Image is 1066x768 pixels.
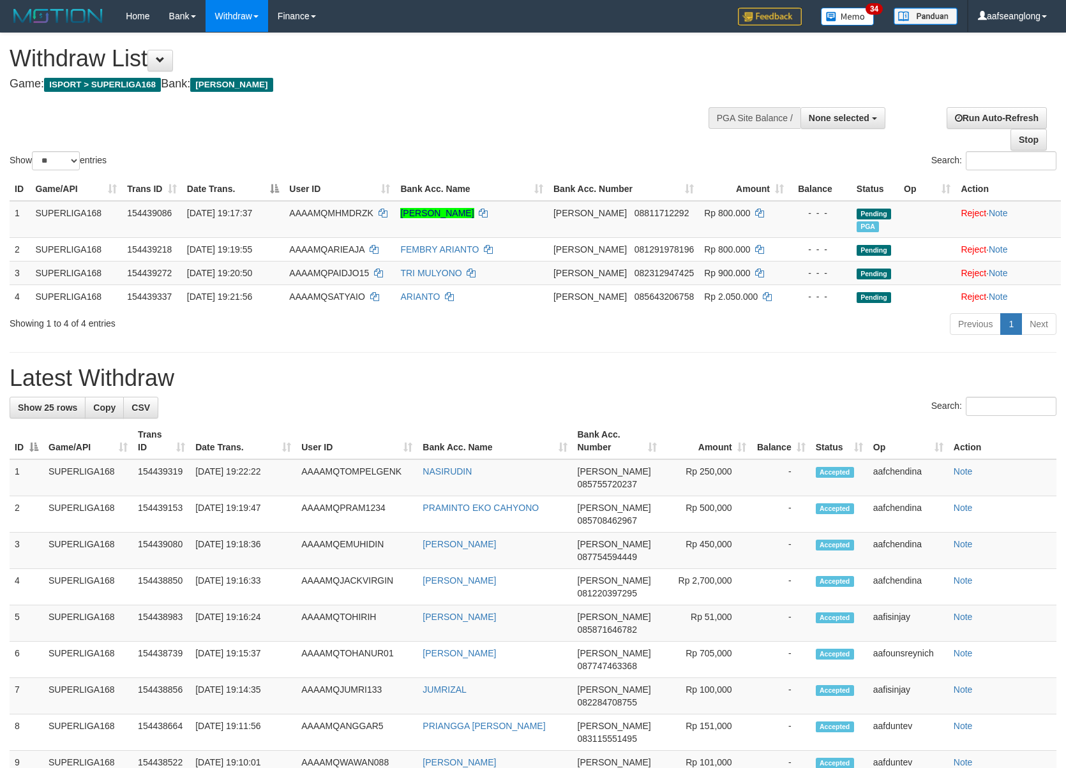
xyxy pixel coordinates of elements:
div: - - - [794,267,846,279]
a: [PERSON_NAME] [423,757,496,767]
a: Note [989,208,1008,218]
div: - - - [794,290,846,303]
th: Action [949,423,1056,459]
td: [DATE] 19:18:36 [190,533,296,569]
td: - [751,459,811,496]
a: [PERSON_NAME] [423,612,496,622]
span: None selected [809,113,869,123]
td: 5 [10,605,43,642]
th: Date Trans.: activate to sort column descending [182,177,284,201]
span: Accepted [816,503,854,514]
span: Copy 083115551495 to clipboard [578,734,637,744]
a: ARIANTO [400,292,440,302]
button: None selected [800,107,885,129]
img: panduan.png [894,8,957,25]
td: aafchendina [868,459,949,496]
span: Pending [857,269,891,279]
td: AAAAMQJUMRI133 [296,678,417,714]
a: JUMRIZAL [423,684,466,695]
td: 1 [10,201,31,238]
td: 154439153 [133,496,190,533]
span: 154439337 [127,292,172,302]
td: SUPERLIGA168 [31,284,123,308]
span: Copy 082312947425 to clipboard [634,268,694,278]
td: 1 [10,459,43,496]
span: [PERSON_NAME] [553,244,627,255]
a: Note [954,721,973,731]
span: 34 [866,3,883,15]
td: 7 [10,678,43,714]
a: Copy [85,397,124,418]
td: AAAAMQTOHIRIH [296,605,417,642]
span: 154439218 [127,244,172,255]
th: Trans ID: activate to sort column ascending [122,177,182,201]
span: [PERSON_NAME] [190,78,273,92]
td: AAAAMQANGGAR5 [296,714,417,751]
th: User ID: activate to sort column ascending [296,423,417,459]
span: Rp 800.000 [704,208,750,218]
a: Note [954,466,973,476]
a: Note [989,268,1008,278]
div: - - - [794,207,846,219]
td: 4 [10,569,43,605]
span: Accepted [816,649,854,660]
td: · [956,201,1061,238]
td: SUPERLIGA168 [43,459,133,496]
th: Action [956,177,1061,201]
span: [DATE] 19:20:50 [187,268,252,278]
span: Copy 085755720237 to clipboard [578,479,637,489]
a: Next [1021,313,1056,335]
a: PRIANGGA [PERSON_NAME] [423,721,545,731]
th: Bank Acc. Number: activate to sort column ascending [573,423,662,459]
th: ID [10,177,31,201]
th: ID: activate to sort column descending [10,423,43,459]
img: Feedback.jpg [738,8,802,26]
td: Rp 250,000 [662,459,751,496]
td: SUPERLIGA168 [43,605,133,642]
span: [PERSON_NAME] [553,292,627,302]
td: [DATE] 19:19:47 [190,496,296,533]
td: aafchendina [868,569,949,605]
th: Amount: activate to sort column ascending [662,423,751,459]
span: [PERSON_NAME] [578,757,651,767]
span: [PERSON_NAME] [578,503,651,513]
td: aafounsreynich [868,642,949,678]
span: [PERSON_NAME] [578,648,651,658]
td: 2 [10,496,43,533]
a: Previous [950,313,1001,335]
a: Note [954,575,973,586]
td: aafchendina [868,533,949,569]
h4: Game: Bank: [10,78,698,91]
td: 154438664 [133,714,190,751]
span: Copy 087754594449 to clipboard [578,552,637,562]
td: SUPERLIGA168 [31,261,123,284]
td: SUPERLIGA168 [31,237,123,261]
td: AAAAMQTOMPELGENK [296,459,417,496]
td: Rp 450,000 [662,533,751,569]
td: SUPERLIGA168 [43,496,133,533]
span: Rp 800.000 [704,244,750,255]
span: Copy 081291978196 to clipboard [634,244,694,255]
a: Note [954,757,973,767]
td: - [751,642,811,678]
td: Rp 2,700,000 [662,569,751,605]
th: Amount: activate to sort column ascending [699,177,789,201]
td: aafisinjay [868,605,949,642]
td: - [751,605,811,642]
a: Note [989,292,1008,302]
td: [DATE] 19:15:37 [190,642,296,678]
a: FEMBRY ARIANTO [400,244,479,255]
span: Rp 900.000 [704,268,750,278]
td: Rp 100,000 [662,678,751,714]
span: Accepted [816,540,854,550]
a: PRAMINTO EKO CAHYONO [423,503,539,513]
span: Accepted [816,685,854,696]
a: Note [989,244,1008,255]
td: 154439319 [133,459,190,496]
th: Balance: activate to sort column ascending [751,423,811,459]
td: SUPERLIGA168 [43,533,133,569]
td: SUPERLIGA168 [43,714,133,751]
td: Rp 705,000 [662,642,751,678]
span: [DATE] 19:19:55 [187,244,252,255]
a: Note [954,684,973,695]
